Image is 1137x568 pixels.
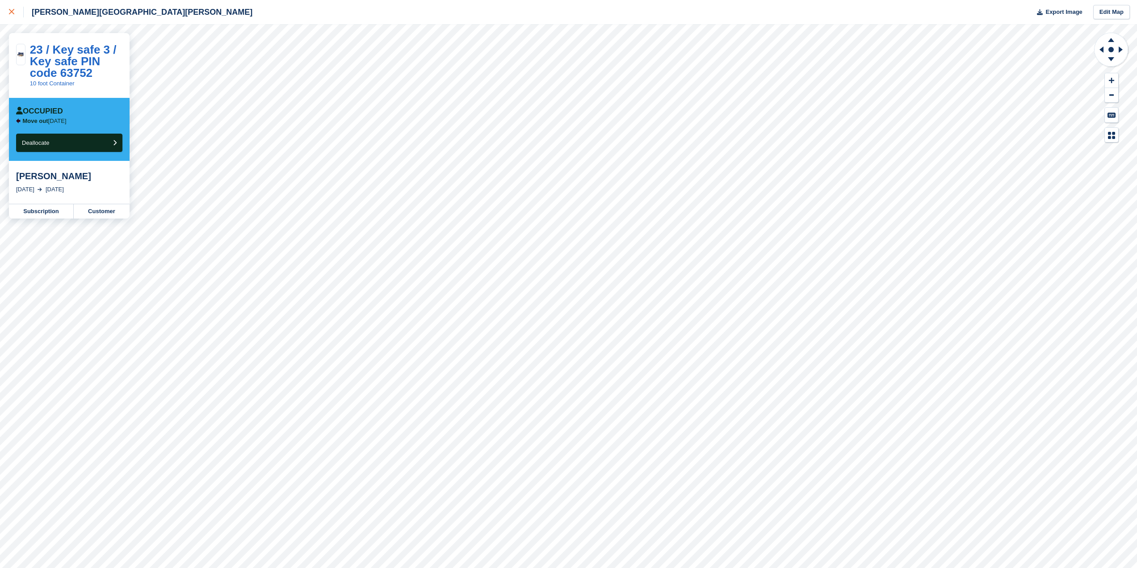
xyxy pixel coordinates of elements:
[16,171,122,181] div: [PERSON_NAME]
[23,118,67,125] p: [DATE]
[1032,5,1082,20] button: Export Image
[16,118,21,123] img: arrow-left-icn-90495f2de72eb5bd0bd1c3c35deca35cc13f817d75bef06ecd7c0b315636ce7e.svg
[16,134,122,152] button: Deallocate
[16,107,63,116] div: Occupied
[9,204,74,219] a: Subscription
[16,185,34,194] div: [DATE]
[1105,73,1118,88] button: Zoom In
[1105,88,1118,103] button: Zoom Out
[74,204,130,219] a: Customer
[1105,108,1118,122] button: Keyboard Shortcuts
[17,51,25,58] img: 10-ft-container.jpg
[38,188,42,191] img: arrow-right-light-icn-cde0832a797a2874e46488d9cf13f60e5c3a73dbe684e267c42b8395dfbc2abf.svg
[24,7,252,17] div: [PERSON_NAME][GEOGRAPHIC_DATA][PERSON_NAME]
[1105,128,1118,143] button: Map Legend
[30,80,75,87] a: 10 foot Container
[46,185,64,194] div: [DATE]
[30,43,117,80] a: 23 / Key safe 3 / Key safe PIN code 63752
[23,118,48,124] span: Move out
[1093,5,1130,20] a: Edit Map
[22,139,49,146] span: Deallocate
[1045,8,1082,17] span: Export Image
